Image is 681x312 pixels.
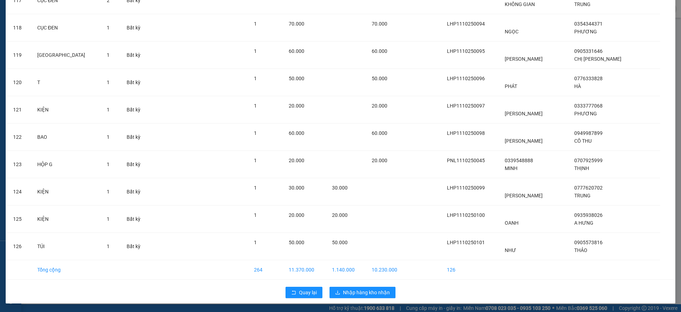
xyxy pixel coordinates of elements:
td: 118 [7,14,32,42]
span: Nhập hàng kho nhận [343,289,390,296]
span: [PERSON_NAME] [505,111,543,116]
span: PNL1110250045 [447,158,485,163]
span: THỊNH [574,165,589,171]
span: 50.000 [372,76,387,81]
td: TÚI [32,233,101,260]
span: 50.000 [332,240,348,245]
td: Bất kỳ [121,178,150,206]
span: [PERSON_NAME] [505,193,543,198]
td: Bất kỳ [121,69,150,96]
span: 1 [107,107,110,113]
td: 122 [7,124,32,151]
span: 20.000 [332,212,348,218]
td: Bất kỳ [121,96,150,124]
span: KHÔNG GIAN [505,1,535,7]
b: [DOMAIN_NAME] [60,27,98,33]
td: 126 [7,233,32,260]
td: Tổng cộng [32,260,101,280]
td: Bất kỳ [121,151,150,178]
span: CÔ THU [574,138,592,144]
span: 0333777068 [574,103,603,109]
td: CỤC ĐEN [32,14,101,42]
span: 1 [254,48,257,54]
td: 11.370.000 [283,260,326,280]
span: 1 [107,189,110,195]
span: 1 [254,130,257,136]
span: NHƯ [505,247,516,253]
td: 1.140.000 [326,260,366,280]
td: Bất kỳ [121,124,150,151]
td: Bất kỳ [121,42,150,69]
span: CHỊ [PERSON_NAME] [574,56,621,62]
span: PHƯƠNG [574,111,597,116]
span: 1 [254,103,257,109]
span: 1 [254,185,257,191]
td: KIỆN [32,96,101,124]
td: Bất kỳ [121,206,150,233]
span: 1 [107,243,110,249]
span: OANH [505,220,519,226]
button: rollbackQuay lại [286,287,322,298]
td: 126 [441,260,499,280]
li: (c) 2017 [60,34,98,43]
td: 120 [7,69,32,96]
span: 50.000 [289,76,304,81]
b: [PERSON_NAME] [9,46,40,79]
img: logo.jpg [77,9,94,26]
span: 1 [107,162,110,167]
td: Bất kỳ [121,14,150,42]
span: A HƯNG [574,220,593,226]
span: HÀ [574,83,581,89]
span: 20.000 [372,158,387,163]
span: 1 [107,25,110,31]
td: 121 [7,96,32,124]
span: [PERSON_NAME] [505,56,543,62]
td: 124 [7,178,32,206]
span: TRUNG [574,1,591,7]
span: 20.000 [289,158,304,163]
span: 60.000 [289,48,304,54]
td: 264 [248,260,283,280]
span: 20.000 [289,103,304,109]
span: 1 [254,158,257,163]
span: 0935938026 [574,212,603,218]
span: 1 [254,240,257,245]
span: 30.000 [289,185,304,191]
span: TRUNG [574,193,591,198]
span: MINH [505,165,517,171]
span: THẢO [574,247,587,253]
span: 60.000 [372,130,387,136]
span: 60.000 [372,48,387,54]
span: Quay lại [299,289,317,296]
span: 1 [107,52,110,58]
td: 10.230.000 [366,260,409,280]
span: [PERSON_NAME] [505,138,543,144]
span: 0354344371 [574,21,603,27]
img: logo.jpg [9,9,44,44]
span: PHÁT [505,83,517,89]
span: LHP1110250095 [447,48,485,54]
span: 1 [107,216,110,222]
td: KIỆN [32,206,101,233]
span: 70.000 [289,21,304,27]
span: 50.000 [289,240,304,245]
span: 1 [254,21,257,27]
span: 1 [107,134,110,140]
span: 0777620702 [574,185,603,191]
b: BIÊN NHẬN GỬI HÀNG [46,10,68,56]
span: LHP1110250100 [447,212,485,218]
span: LHP1110250099 [447,185,485,191]
td: BAO [32,124,101,151]
span: 1 [254,76,257,81]
span: 0707925999 [574,158,603,163]
span: 30.000 [332,185,348,191]
span: 60.000 [289,130,304,136]
td: Bất kỳ [121,233,150,260]
td: HỘP G [32,151,101,178]
td: 125 [7,206,32,233]
td: KIỆN [32,178,101,206]
span: 20.000 [372,103,387,109]
span: rollback [291,290,296,296]
span: 0949987899 [574,130,603,136]
span: LHP1110250098 [447,130,485,136]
